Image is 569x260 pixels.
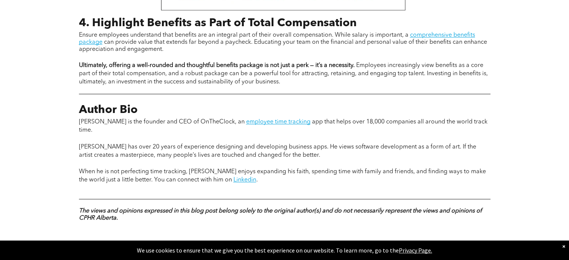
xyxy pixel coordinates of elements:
[79,32,409,38] span: Ensure employees understand that benefits are an integral part of their overall compensation. Whi...
[79,104,138,116] span: Author Bio
[562,242,565,250] div: Dismiss notification
[399,247,432,254] a: Privacy Page.
[79,18,357,29] span: 4. Highlight Benefits as Part of Total Compensation
[256,177,258,183] span: .
[79,119,245,125] span: [PERSON_NAME] is the founder and CEO of OnTheClock, an
[79,32,475,45] a: comprehensive benefits package
[79,62,355,68] strong: Ultimately, offering a well-rounded and thoughtful benefits package is not just a perk — it’s a n...
[79,144,476,158] span: [PERSON_NAME] has over 20 years of experience designing and developing business apps. He views so...
[79,39,487,52] span: can provide value that extends far beyond a paycheck. Educating your team on the financial and pe...
[79,119,487,133] span: app that helps over 18,000 companies all around the world track time.
[233,177,256,183] a: Linkedin
[79,169,486,183] span: When he is not perfecting time tracking, [PERSON_NAME] enjoys expanding his faith, spending time ...
[79,62,488,85] span: Employees increasingly view benefits as a core part of their total compensation, and a robust pac...
[79,208,482,221] strong: The views and opinions expressed in this blog post belong solely to the original author(s) and do...
[246,119,310,125] a: employee time tracking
